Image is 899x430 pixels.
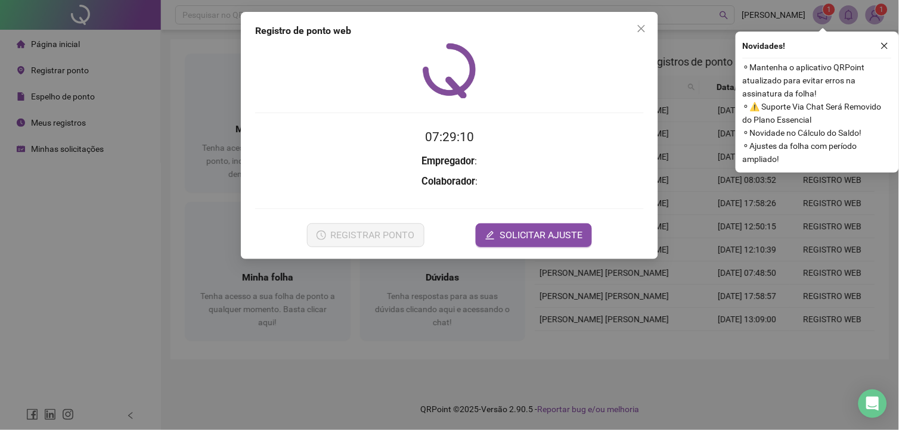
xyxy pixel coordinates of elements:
span: ⚬ ⚠️ Suporte Via Chat Será Removido do Plano Essencial [743,100,892,126]
span: SOLICITAR AJUSTE [500,228,582,242]
div: Open Intercom Messenger [858,390,887,418]
img: QRPoint [423,43,476,98]
button: REGISTRAR PONTO [307,223,424,247]
time: 07:29:10 [425,130,474,144]
strong: Empregador [422,155,475,167]
button: editSOLICITAR AJUSTE [476,223,592,247]
h3: : [255,154,644,169]
span: ⚬ Novidade no Cálculo do Saldo! [743,126,892,139]
span: close [881,42,889,50]
button: Close [632,19,651,38]
div: Registro de ponto web [255,24,644,38]
span: ⚬ Mantenha o aplicativo QRPoint atualizado para evitar erros na assinatura da folha! [743,61,892,100]
strong: Colaborador [421,176,475,187]
h3: : [255,174,644,189]
span: Novidades ! [743,39,786,52]
span: close [637,24,646,33]
span: ⚬ Ajustes da folha com período ampliado! [743,139,892,166]
span: edit [485,230,495,240]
